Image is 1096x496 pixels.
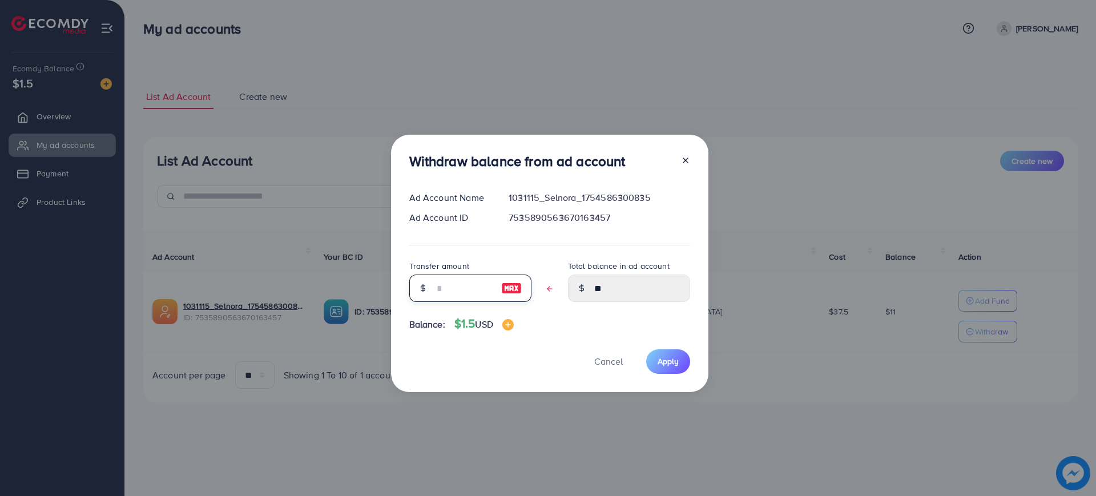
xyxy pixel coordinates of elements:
div: Ad Account ID [400,211,500,224]
label: Transfer amount [409,260,469,272]
span: USD [475,318,493,330]
img: image [502,319,514,330]
span: Apply [658,356,679,367]
h3: Withdraw balance from ad account [409,153,626,170]
div: 7535890563670163457 [499,211,699,224]
img: image [501,281,522,295]
h4: $1.5 [454,317,514,331]
span: Balance: [409,318,445,331]
div: 1031115_Selnora_1754586300835 [499,191,699,204]
label: Total balance in ad account [568,260,670,272]
button: Apply [646,349,690,374]
button: Cancel [580,349,637,374]
span: Cancel [594,355,623,368]
div: Ad Account Name [400,191,500,204]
